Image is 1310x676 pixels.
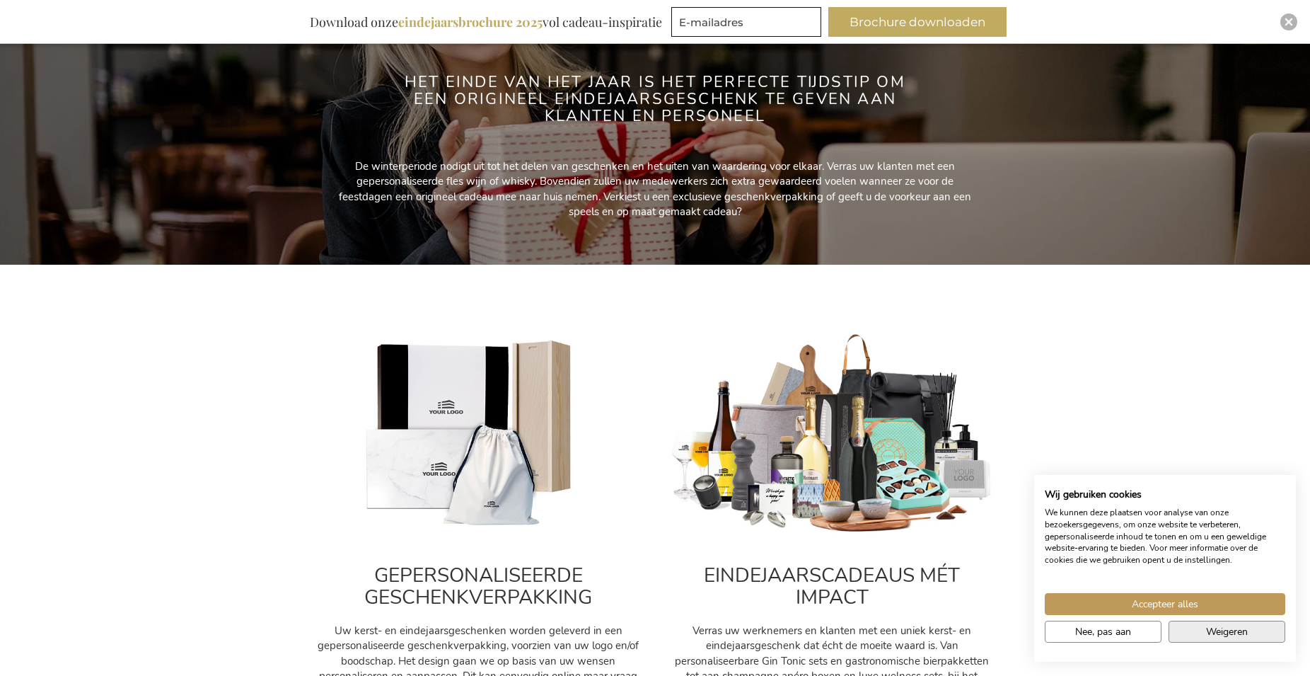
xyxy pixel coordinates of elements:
div: Close [1280,13,1297,30]
span: Nee, pas aan [1075,624,1131,639]
p: De winterperiode nodigt uit tot het delen van geschenken en het uiten van waardering voor elkaar.... [337,159,973,220]
div: Download onze vol cadeau-inspiratie [303,7,668,37]
h2: Wij gebruiken cookies [1045,488,1285,501]
button: Brochure downloaden [828,7,1007,37]
h2: Het einde van het jaar is het perfecte tijdstip om een origineel eindejaarsgeschenk te geven aan ... [390,74,920,125]
b: eindejaarsbrochure 2025 [398,13,543,30]
span: Weigeren [1206,624,1248,639]
p: We kunnen deze plaatsen voor analyse van onze bezoekersgegevens, om onze website te verbeteren, g... [1045,507,1285,566]
input: E-mailadres [671,7,821,37]
button: Accepteer alle cookies [1045,593,1285,615]
img: Personalised_gifts [315,333,641,536]
img: cadeau_personeel_medewerkers-kerst_1 [669,333,995,536]
form: marketing offers and promotions [671,7,825,41]
span: Accepteer alles [1132,597,1198,612]
img: Close [1285,18,1293,26]
button: Pas cookie voorkeuren aan [1045,621,1161,643]
h2: GEPERSONALISEERDE GESCHENKVERPAKKING [315,565,641,609]
h2: EINDEJAARSCADEAUS MÉT IMPACT [669,565,995,609]
button: Alle cookies weigeren [1169,621,1285,643]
